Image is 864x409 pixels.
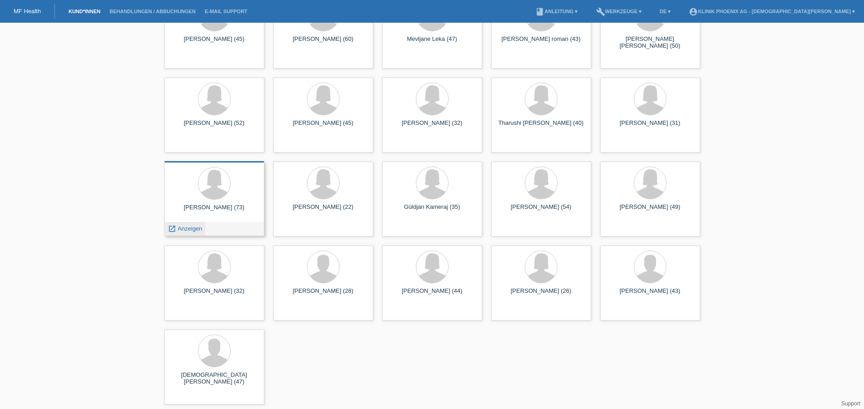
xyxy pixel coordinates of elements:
[281,203,366,218] div: [PERSON_NAME] (22)
[390,203,475,218] div: Güldjan Kameraj (35)
[281,287,366,302] div: [PERSON_NAME] (28)
[172,371,257,386] div: [DEMOGRAPHIC_DATA][PERSON_NAME] (47)
[596,7,605,16] i: build
[592,9,647,14] a: buildWerkzeuge ▾
[390,119,475,134] div: [PERSON_NAME] (32)
[64,9,105,14] a: Kund*innen
[281,119,366,134] div: [PERSON_NAME] (45)
[499,287,584,302] div: [PERSON_NAME] (26)
[172,287,257,302] div: [PERSON_NAME] (32)
[200,9,252,14] a: E-Mail Support
[168,225,202,232] a: launch Anzeigen
[607,287,693,302] div: [PERSON_NAME] (43)
[841,400,860,407] a: Support
[607,35,693,50] div: [PERSON_NAME] [PERSON_NAME] (50)
[14,8,41,15] a: MF Health
[390,287,475,302] div: [PERSON_NAME] (44)
[172,119,257,134] div: [PERSON_NAME] (52)
[607,203,693,218] div: [PERSON_NAME] (49)
[607,119,693,134] div: [PERSON_NAME] (31)
[499,203,584,218] div: [PERSON_NAME] (54)
[390,35,475,50] div: Mevljane Leka (47)
[281,35,366,50] div: [PERSON_NAME] (60)
[531,9,582,14] a: bookAnleitung ▾
[535,7,544,16] i: book
[689,7,698,16] i: account_circle
[168,225,176,233] i: launch
[684,9,859,14] a: account_circleKlinik Phoenix AG - [DEMOGRAPHIC_DATA][PERSON_NAME] ▾
[172,35,257,50] div: [PERSON_NAME] (45)
[178,225,202,232] span: Anzeigen
[499,119,584,134] div: Tharushi [PERSON_NAME] (40)
[105,9,200,14] a: Behandlungen / Abbuchungen
[172,204,257,218] div: [PERSON_NAME] (73)
[655,9,675,14] a: DE ▾
[499,35,584,50] div: [PERSON_NAME] roman (43)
